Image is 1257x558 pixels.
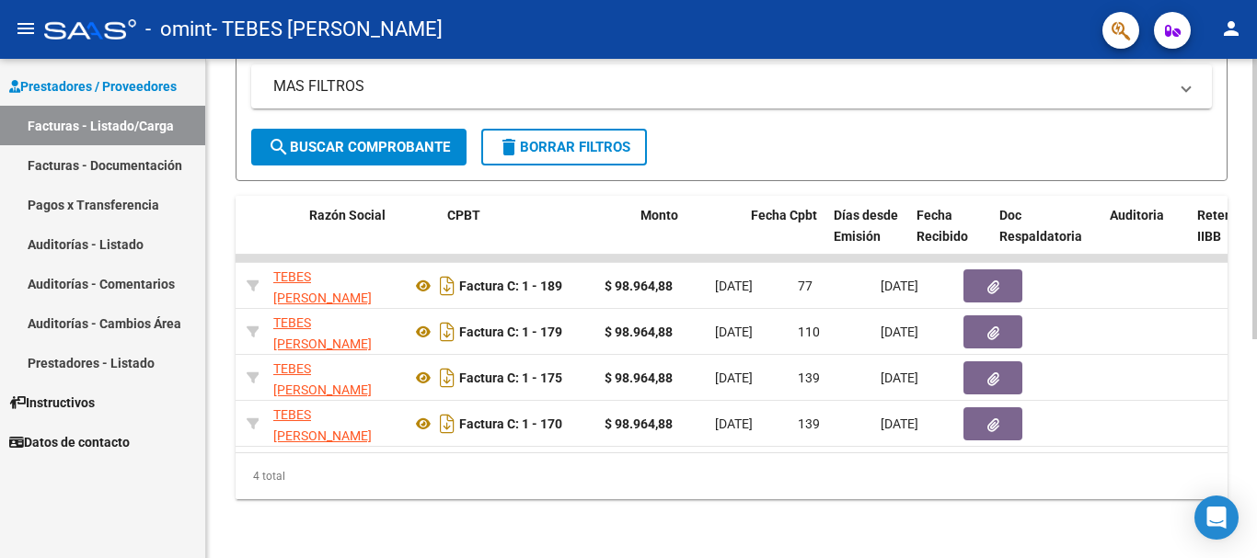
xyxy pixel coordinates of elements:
span: 139 [798,416,820,431]
span: [DATE] [715,370,753,385]
mat-expansion-panel-header: MAS FILTROS [251,64,1212,108]
span: Razón Social [309,208,386,222]
span: Datos de contacto [9,432,130,452]
span: [DATE] [715,325,753,339]
span: Instructivos [9,393,95,413]
span: Fecha Recibido [917,208,968,244]
mat-icon: search [268,136,290,158]
datatable-header-cell: Auditoria [1102,196,1190,277]
span: CPBT [447,208,480,222]
button: Borrar Filtros [481,129,647,165]
strong: $ 98.964,88 [605,279,673,293]
span: TEBES [PERSON_NAME] [273,269,372,305]
span: TEBES [PERSON_NAME] [273,315,372,351]
i: Descargar documento [435,271,459,301]
datatable-header-cell: Fecha Recibido [909,196,992,277]
strong: $ 98.964,88 [605,325,673,339]
strong: Factura C: 1 - 179 [459,325,562,339]
div: 27175401801 [273,313,397,351]
mat-panel-title: MAS FILTROS [273,76,1168,97]
span: TEBES [PERSON_NAME] [273,361,372,397]
span: 139 [798,370,820,385]
strong: $ 98.964,88 [605,370,673,385]
span: Monto [640,208,678,222]
span: - omint [145,9,212,50]
mat-icon: menu [15,17,37,40]
mat-icon: delete [498,136,520,158]
span: [DATE] [715,279,753,293]
i: Descargar documento [435,317,459,347]
span: Prestadores / Proveedores [9,76,177,97]
strong: Factura C: 1 - 175 [459,370,562,385]
strong: $ 98.964,88 [605,416,673,431]
datatable-header-cell: Fecha Cpbt [744,196,826,277]
div: Open Intercom Messenger [1194,495,1239,540]
datatable-header-cell: Doc Respaldatoria [992,196,1102,277]
span: Doc Respaldatoria [999,208,1082,244]
span: Retencion IIBB [1197,208,1257,244]
span: [DATE] [881,370,918,385]
i: Descargar documento [435,409,459,438]
span: Buscar Comprobante [268,139,450,155]
datatable-header-cell: Razón Social [302,196,440,277]
button: Buscar Comprobante [251,129,467,165]
div: 27175401801 [273,359,397,397]
mat-icon: person [1220,17,1242,40]
i: Descargar documento [435,363,459,393]
span: TEBES [PERSON_NAME] [273,407,372,443]
span: 77 [798,279,813,293]
span: Fecha Cpbt [751,208,817,222]
div: 27175401801 [273,267,397,305]
span: [DATE] [715,416,753,431]
span: Borrar Filtros [498,139,630,155]
div: 4 total [236,453,1228,499]
strong: Factura C: 1 - 170 [459,416,562,431]
span: - TEBES [PERSON_NAME] [212,9,443,50]
span: [DATE] [881,416,918,431]
datatable-header-cell: CPBT [440,196,633,277]
datatable-header-cell: Monto [633,196,744,277]
span: Días desde Emisión [834,208,898,244]
span: Auditoria [1110,208,1164,222]
span: [DATE] [881,325,918,339]
div: 27175401801 [273,404,397,443]
span: [DATE] [881,279,918,293]
datatable-header-cell: Días desde Emisión [826,196,909,277]
span: 110 [798,325,820,339]
strong: Factura C: 1 - 189 [459,279,562,293]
